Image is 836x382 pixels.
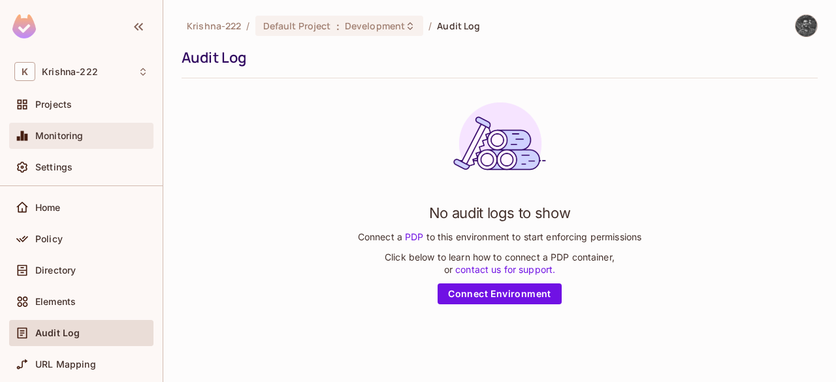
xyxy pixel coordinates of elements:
span: the active workspace [187,20,241,32]
div: Audit Log [182,48,811,67]
a: Connect Environment [438,283,562,304]
img: SReyMgAAAABJRU5ErkJggg== [12,14,36,39]
img: Krishna Prasad A [796,15,817,37]
span: URL Mapping [35,359,96,370]
span: Elements [35,296,76,307]
span: Default Project [263,20,331,32]
span: Directory [35,265,76,276]
span: Policy [35,234,63,244]
p: Connect a to this environment to start enforcing permissions [358,231,641,243]
span: Projects [35,99,72,110]
p: Click below to learn how to connect a PDP container, or [385,251,615,276]
li: / [428,20,432,32]
a: PDP [402,231,426,242]
span: Monitoring [35,131,84,141]
span: Home [35,202,61,213]
span: Workspace: Krishna-222 [42,67,98,77]
a: contact us for support. [453,264,555,275]
span: Audit Log [35,328,80,338]
h1: No audit logs to show [429,203,571,223]
span: Settings [35,162,72,172]
li: / [246,20,249,32]
span: K [14,62,35,81]
span: : [336,21,340,31]
span: Development [345,20,405,32]
span: Audit Log [437,20,480,32]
